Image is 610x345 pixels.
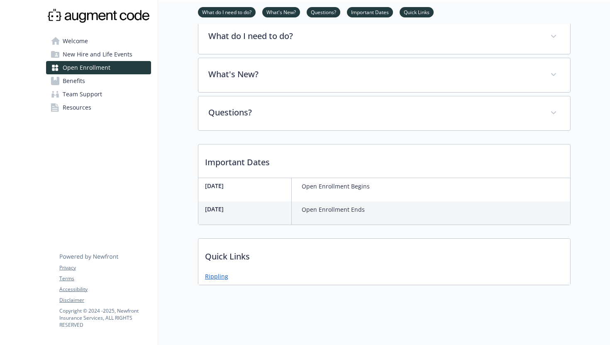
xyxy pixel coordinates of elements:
[63,34,88,48] span: Welcome
[59,307,151,328] p: Copyright © 2024 - 2025 , Newfront Insurance Services, ALL RIGHTS RESERVED
[198,96,570,130] div: Questions?
[198,58,570,92] div: What's New?
[198,20,570,54] div: What do I need to do?
[400,8,434,16] a: Quick Links
[205,181,288,190] p: [DATE]
[59,275,151,282] a: Terms
[347,8,393,16] a: Important Dates
[59,264,151,272] a: Privacy
[46,74,151,88] a: Benefits
[46,34,151,48] a: Welcome
[63,61,110,74] span: Open Enrollment
[198,144,570,175] p: Important Dates
[205,205,288,213] p: [DATE]
[262,8,300,16] a: What's New?
[198,8,256,16] a: What do I need to do?
[302,205,365,215] p: Open Enrollment Ends
[46,101,151,114] a: Resources
[46,88,151,101] a: Team Support
[46,61,151,74] a: Open Enrollment
[198,239,570,269] p: Quick Links
[46,48,151,61] a: New Hire and Life Events
[63,48,132,61] span: New Hire and Life Events
[59,286,151,293] a: Accessibility
[307,8,340,16] a: Questions?
[63,101,91,114] span: Resources
[59,296,151,304] a: Disclaimer
[205,272,228,281] a: Rippling
[63,88,102,101] span: Team Support
[208,106,540,119] p: Questions?
[208,30,540,42] p: What do I need to do?
[302,181,370,191] p: Open Enrollment Begins
[208,68,540,81] p: What's New?
[63,74,85,88] span: Benefits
